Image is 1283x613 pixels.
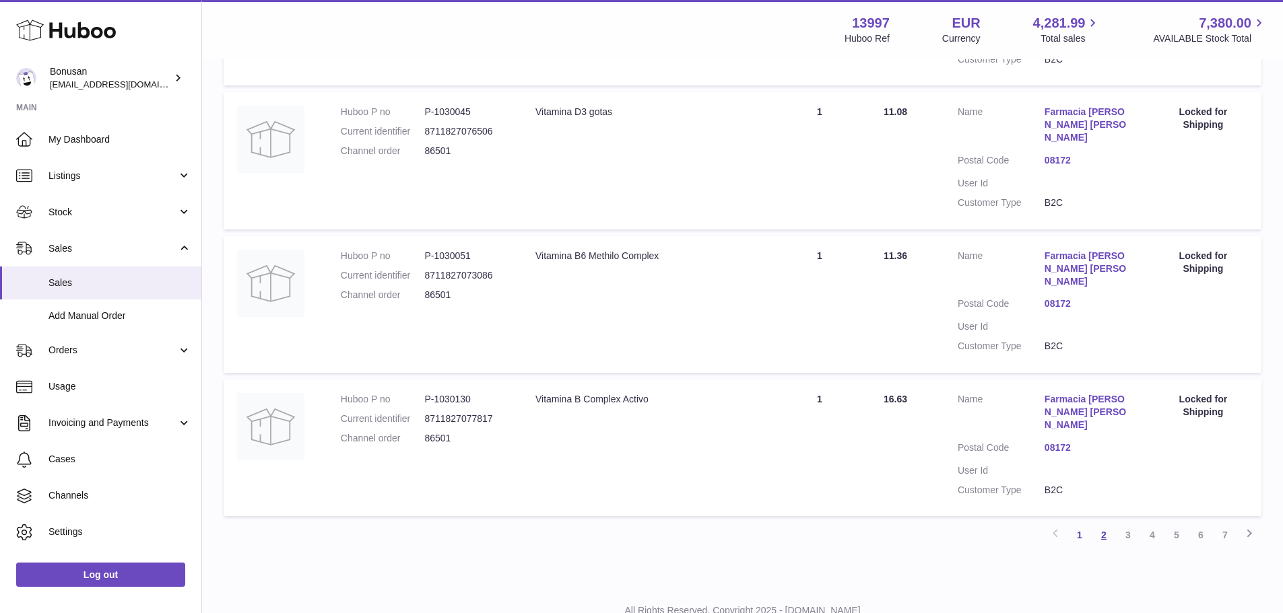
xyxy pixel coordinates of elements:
[424,250,508,262] dd: P-1030051
[1045,340,1131,353] dd: B2C
[1045,196,1131,209] dd: B2C
[341,250,425,262] dt: Huboo P no
[1045,154,1131,167] a: 08172
[48,310,191,322] span: Add Manual Order
[1164,523,1189,547] a: 5
[769,92,870,229] td: 1
[48,206,177,219] span: Stock
[48,417,177,429] span: Invoicing and Payments
[48,453,191,466] span: Cases
[535,250,756,262] div: Vitamina B6 Methilo Complex
[952,14,980,32] strong: EUR
[535,393,756,406] div: Vitamina B Complex Activo
[958,393,1045,435] dt: Name
[341,432,425,445] dt: Channel order
[48,526,191,538] span: Settings
[424,269,508,282] dd: 8711827073086
[424,412,508,425] dd: 8711827077817
[237,393,304,460] img: no-photo.jpg
[341,289,425,301] dt: Channel order
[424,145,508,157] dd: 86501
[845,32,890,45] div: Huboo Ref
[341,393,425,406] dt: Huboo P no
[1153,32,1267,45] span: AVAILABLE Stock Total
[1140,523,1164,547] a: 4
[48,170,177,182] span: Listings
[16,68,36,88] img: internalAdmin-13997@internal.huboo.com
[535,106,756,118] div: Vitamina D3 gotas
[1067,523,1092,547] a: 1
[958,340,1045,353] dt: Customer Type
[341,106,425,118] dt: Huboo P no
[424,432,508,445] dd: 86501
[884,394,907,404] span: 16.63
[852,14,890,32] strong: 13997
[1045,484,1131,497] dd: B2C
[958,154,1045,170] dt: Postal Code
[48,242,177,255] span: Sales
[341,412,425,425] dt: Current identifier
[48,380,191,393] span: Usage
[1045,297,1131,310] a: 08172
[1033,14,1101,45] a: 4,281.99 Total sales
[1153,14,1267,45] a: 7,380.00 AVAILABLE Stock Total
[958,53,1045,66] dt: Customer Type
[48,277,191,289] span: Sales
[1045,393,1131,431] a: Farmacia [PERSON_NAME] [PERSON_NAME]
[48,133,191,146] span: My Dashboard
[958,177,1045,190] dt: User Id
[884,106,907,117] span: 11.08
[958,320,1045,333] dt: User Id
[1041,32,1100,45] span: Total sales
[341,269,425,282] dt: Current identifier
[1045,250,1131,288] a: Farmacia [PERSON_NAME] [PERSON_NAME]
[1158,106,1248,131] div: Locked for Shipping
[958,464,1045,477] dt: User Id
[769,236,870,373] td: 1
[50,65,171,91] div: Bonusan
[1189,523,1213,547] a: 6
[237,106,304,173] img: no-photo.jpg
[424,125,508,138] dd: 8711827076506
[958,484,1045,497] dt: Customer Type
[16,563,185,587] a: Log out
[1116,523,1140,547] a: 3
[958,250,1045,291] dt: Name
[1045,441,1131,454] a: 08172
[958,441,1045,458] dt: Postal Code
[769,380,870,516] td: 1
[1033,14,1086,32] span: 4,281.99
[341,125,425,138] dt: Current identifier
[237,250,304,317] img: no-photo.jpg
[1199,14,1251,32] span: 7,380.00
[942,32,981,45] div: Currency
[1045,53,1131,66] dd: B2C
[424,393,508,406] dd: P-1030130
[884,250,907,261] span: 11.36
[958,196,1045,209] dt: Customer Type
[48,344,177,357] span: Orders
[424,289,508,301] dd: 86501
[50,79,198,89] span: [EMAIL_ADDRESS][DOMAIN_NAME]
[48,489,191,502] span: Channels
[341,145,425,157] dt: Channel order
[1158,393,1248,419] div: Locked for Shipping
[1158,250,1248,275] div: Locked for Shipping
[1045,106,1131,144] a: Farmacia [PERSON_NAME] [PERSON_NAME]
[424,106,508,118] dd: P-1030045
[1213,523,1237,547] a: 7
[958,297,1045,314] dt: Postal Code
[1092,523,1116,547] a: 2
[958,106,1045,147] dt: Name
